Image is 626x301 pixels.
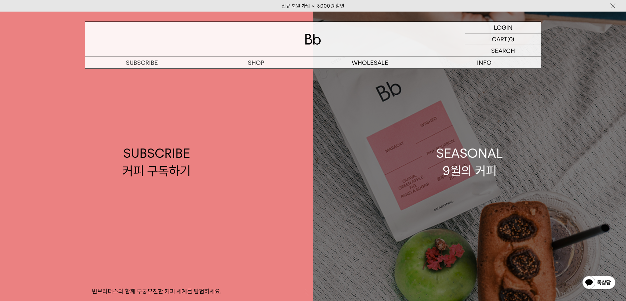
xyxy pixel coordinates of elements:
[507,33,514,45] p: (0)
[199,57,313,68] a: SHOP
[313,57,427,68] p: WHOLESALE
[85,57,199,68] a: SUBSCRIBE
[582,275,616,291] img: 카카오톡 채널 1:1 채팅 버튼
[465,33,541,45] a: CART (0)
[465,22,541,33] a: LOGIN
[436,145,503,180] div: SEASONAL 9월의 커피
[494,22,513,33] p: LOGIN
[122,145,191,180] div: SUBSCRIBE 커피 구독하기
[492,33,507,45] p: CART
[427,57,541,68] p: INFO
[491,45,515,57] p: SEARCH
[282,3,344,9] a: 신규 회원 가입 시 3,000원 할인
[305,34,321,45] img: 로고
